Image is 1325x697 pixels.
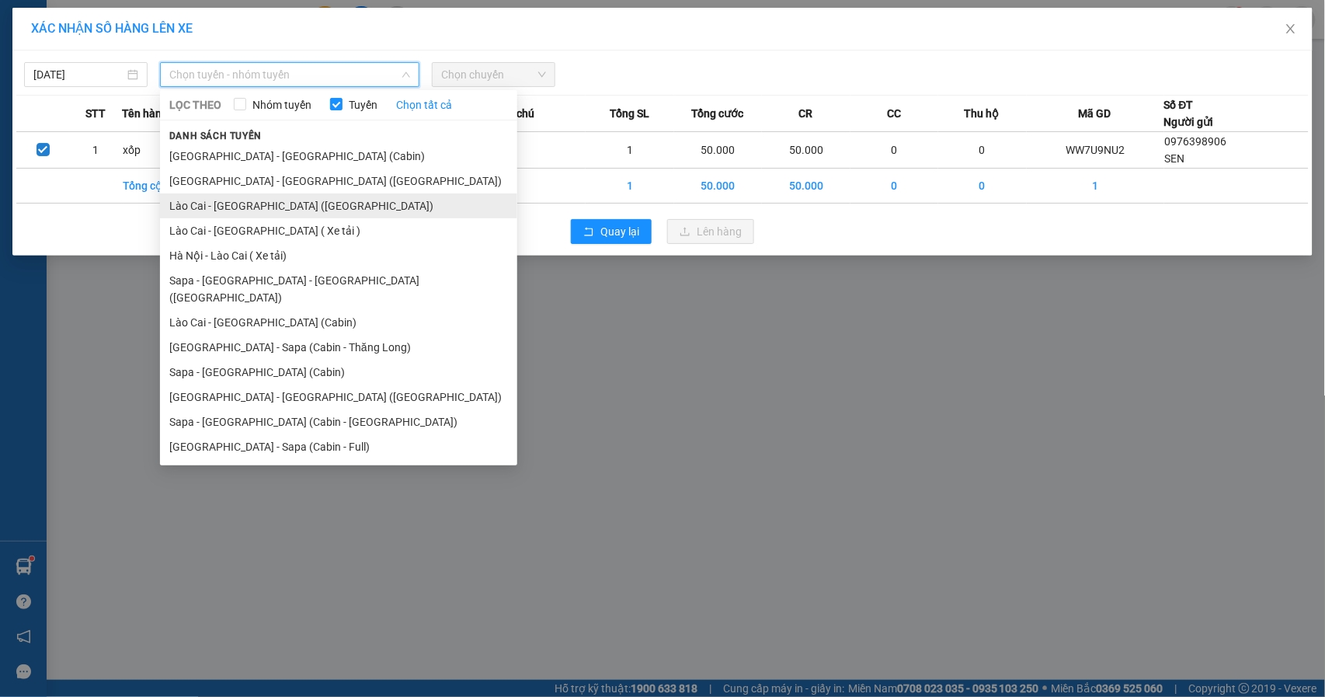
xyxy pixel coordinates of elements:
button: rollbackQuay lại [571,219,652,244]
span: Mã GD [1079,105,1111,122]
span: Chọn chuyến [441,63,546,86]
td: 0 [938,169,1027,204]
td: xốp [122,132,210,169]
li: [GEOGRAPHIC_DATA] - Sapa (Cabin - Full) [160,434,517,459]
span: LỌC THEO [169,96,221,113]
span: down [402,70,411,79]
a: Chọn tất cả [396,96,452,113]
span: Thu hộ [965,105,1000,122]
button: uploadLên hàng [667,219,754,244]
td: --- [498,132,586,169]
td: 0 [850,169,939,204]
td: 50.000 [674,132,763,169]
span: Tên hàng [122,105,168,122]
li: Sapa - [GEOGRAPHIC_DATA] (Cabin - [GEOGRAPHIC_DATA]) [160,409,517,434]
button: Close [1269,8,1313,51]
span: Danh sách tuyến [160,129,271,143]
span: 0976398906 [1165,135,1227,148]
td: 0 [850,132,939,169]
td: 1 [586,169,674,204]
span: Nhóm tuyến [246,96,318,113]
li: Lào Cai - [GEOGRAPHIC_DATA] ( Xe tải ) [160,218,517,243]
span: Chọn tuyến - nhóm tuyến [169,63,410,86]
span: XÁC NHẬN SỐ HÀNG LÊN XE [31,21,193,36]
span: CR [798,105,812,122]
span: CC [887,105,901,122]
li: Lào Cai - [GEOGRAPHIC_DATA] ([GEOGRAPHIC_DATA]) [160,193,517,218]
li: [GEOGRAPHIC_DATA] - Sapa (Cabin - Thăng Long) [160,335,517,360]
span: Tổng SL [610,105,649,122]
li: [GEOGRAPHIC_DATA] - [GEOGRAPHIC_DATA] (Cabin) [160,144,517,169]
td: Tổng cộng [122,169,210,204]
li: Lào Cai - [GEOGRAPHIC_DATA] (Cabin) [160,310,517,335]
td: 50.000 [762,132,850,169]
span: Tuyến [343,96,384,113]
li: Sapa - [GEOGRAPHIC_DATA] (Cabin) [160,360,517,385]
div: Số ĐT Người gửi [1164,96,1214,131]
span: STT [85,105,106,122]
li: [GEOGRAPHIC_DATA] - [GEOGRAPHIC_DATA] ([GEOGRAPHIC_DATA]) [160,385,517,409]
li: Sapa - [GEOGRAPHIC_DATA] - [GEOGRAPHIC_DATA] ([GEOGRAPHIC_DATA]) [160,268,517,310]
td: 50.000 [674,169,763,204]
span: close [1285,23,1297,35]
span: SEN [1165,152,1185,165]
td: 1 [1027,169,1164,204]
li: Hà Nội - Lào Cai ( Xe tải) [160,243,517,268]
span: Tổng cước [691,105,743,122]
td: WW7U9NU2 [1027,132,1164,169]
input: 12/09/2025 [33,66,124,83]
li: [GEOGRAPHIC_DATA] - [GEOGRAPHIC_DATA] ([GEOGRAPHIC_DATA]) [160,169,517,193]
span: Quay lại [600,223,639,240]
span: rollback [583,226,594,239]
td: 0 [938,132,1027,169]
td: 1 [586,132,674,169]
td: 50.000 [762,169,850,204]
td: 1 [69,132,122,169]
